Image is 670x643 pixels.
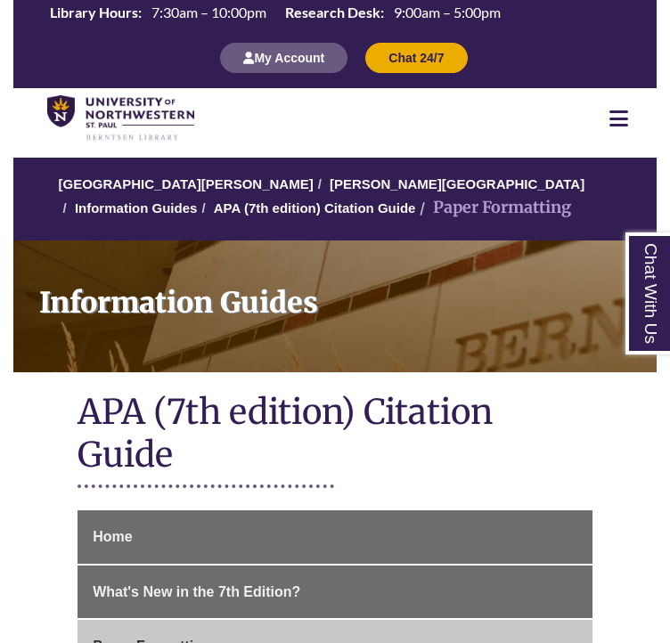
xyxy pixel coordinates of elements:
a: Home [78,510,592,564]
img: UNWSP Library Logo [47,95,194,142]
span: 9:00am – 5:00pm [394,4,501,20]
a: Hours Today [43,3,508,24]
span: 7:30am – 10:00pm [151,4,266,20]
span: Home [93,529,132,544]
th: Library Hours: [43,3,144,22]
a: What's New in the 7th Edition? [78,566,592,619]
a: [GEOGRAPHIC_DATA][PERSON_NAME] [59,176,314,191]
h1: APA (7th edition) Citation Guide [78,390,592,480]
a: Information Guides [13,240,657,372]
button: My Account [220,43,347,73]
a: My Account [220,50,347,65]
a: Chat 24/7 [365,50,467,65]
li: Paper Formatting [415,195,571,221]
a: APA (7th edition) Citation Guide [214,200,416,216]
a: Information Guides [75,200,198,216]
h1: Information Guides [28,240,657,349]
th: Research Desk: [278,3,387,22]
span: What's New in the 7th Edition? [93,584,300,599]
a: [PERSON_NAME][GEOGRAPHIC_DATA] [330,176,584,191]
table: Hours Today [43,3,508,22]
button: Chat 24/7 [365,43,467,73]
